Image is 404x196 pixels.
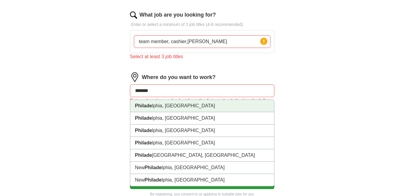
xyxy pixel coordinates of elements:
[135,128,152,133] strong: Philade
[130,21,274,28] p: Enter or select a minimum of 3 job titles (4-8 recommended)
[135,103,152,108] strong: Philade
[130,174,274,186] li: New lphia, [GEOGRAPHIC_DATA]
[130,125,274,137] li: lphia, [GEOGRAPHIC_DATA]
[130,137,274,149] li: lphia, [GEOGRAPHIC_DATA]
[135,153,152,158] strong: Philade
[145,165,162,170] strong: Philade
[130,97,274,112] div: Enter a location and select from the list, or check the box for fully remote roles
[145,177,162,182] strong: Philade
[130,11,137,19] img: search.png
[134,35,270,48] input: Type a job title and press enter
[135,140,152,145] strong: Philade
[142,73,216,81] label: Where do you want to work?
[130,53,274,60] div: Select at least 3 job titles
[130,162,274,174] li: New lphia, [GEOGRAPHIC_DATA]
[130,149,274,162] li: [GEOGRAPHIC_DATA], [GEOGRAPHIC_DATA]
[130,72,140,82] img: location.png
[130,112,274,125] li: lphia, [GEOGRAPHIC_DATA]
[130,100,274,112] li: lphia, [GEOGRAPHIC_DATA]
[140,11,216,19] label: What job are you looking for?
[135,115,152,121] strong: Philade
